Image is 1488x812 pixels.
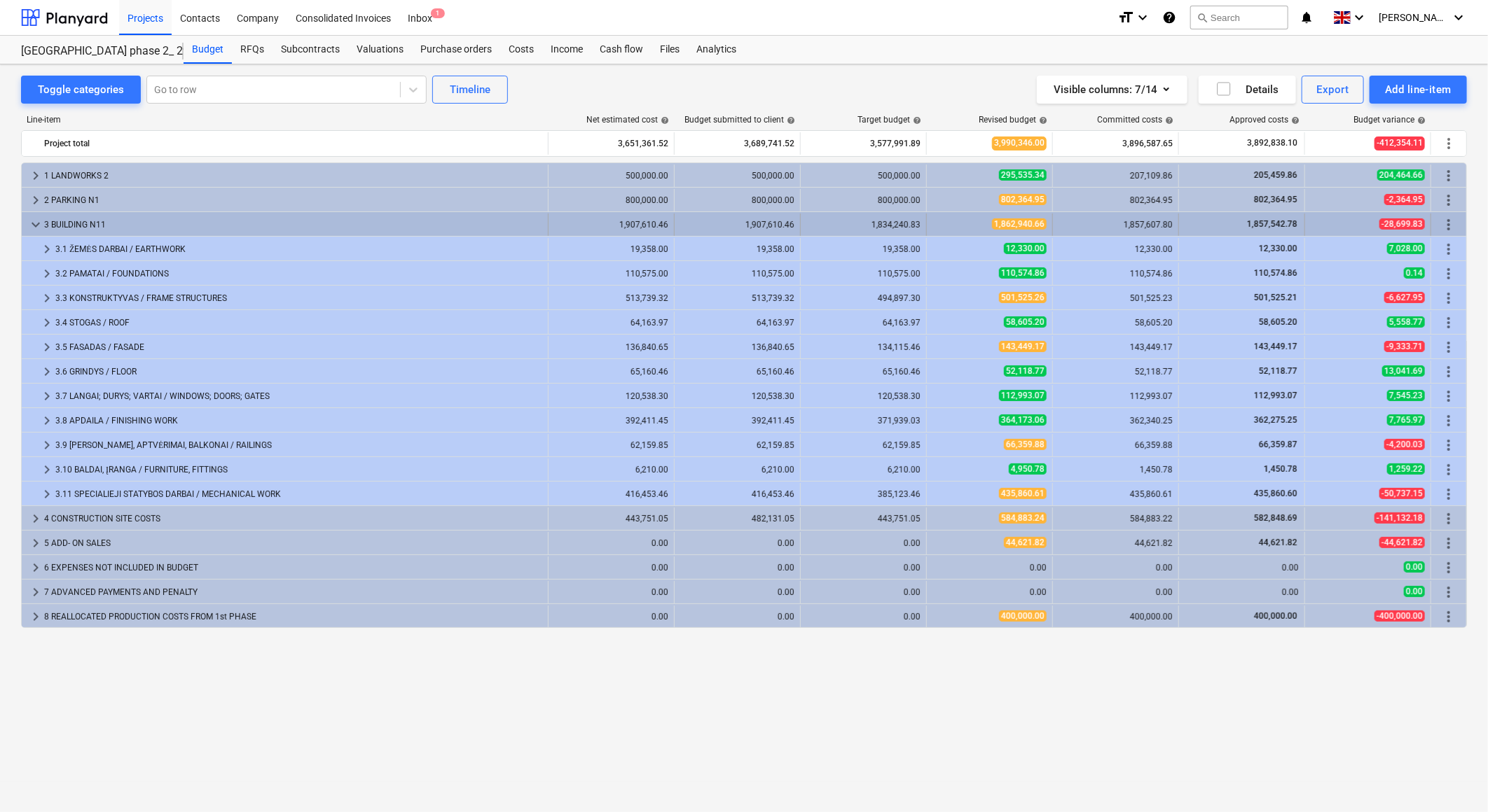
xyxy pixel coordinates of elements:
button: Visible columns:7/14 [1037,76,1187,104]
a: Income [542,36,591,64]
i: Knowledge base [1162,9,1176,26]
span: 13,041.69 [1382,365,1425,377]
div: 0.00 [1185,563,1299,573]
div: 44,621.82 [1059,538,1173,548]
span: search [1197,12,1208,23]
span: keyboard_arrow_right [27,167,44,184]
iframe: Chat Widget [1418,745,1488,812]
i: notifications [1300,9,1314,26]
div: 62,159.85 [806,440,921,450]
span: help [658,116,669,125]
span: keyboard_arrow_right [39,241,55,258]
div: 501,525.23 [1059,293,1173,303]
span: 110,574.86 [999,267,1047,279]
span: -400,000.00 [1375,610,1425,622]
div: 0.00 [806,563,921,573]
span: More actions [1440,608,1457,625]
span: 435,860.60 [1253,489,1299,498]
span: 12,330.00 [1258,244,1299,253]
span: help [1414,116,1426,125]
span: More actions [1440,339,1457,356]
div: 1 LANDWORKS 2 [44,164,542,187]
span: 3,990,346.00 [992,136,1047,150]
button: Details [1199,76,1296,104]
div: 134,115.46 [806,342,921,352]
button: Toggle categories [21,76,141,104]
div: 392,411.45 [554,416,668,426]
a: Cash flow [591,36,652,64]
span: More actions [1440,241,1457,258]
div: 1,834,240.83 [806,220,921,230]
div: 62,159.85 [554,440,668,450]
a: Budget [184,36,232,64]
span: More actions [1440,167,1457,184]
div: 6,210.00 [806,465,921,475]
div: 120,538.30 [554,391,668,401]
span: More actions [1440,584,1457,601]
div: 1,907,610.46 [680,220,794,230]
span: 112,993.07 [999,390,1047,401]
div: 584,883.22 [1059,514,1173,524]
span: -412,354.11 [1375,136,1425,150]
span: -50,737.15 [1379,488,1425,499]
div: 3,651,361.52 [554,132,668,155]
span: More actions [1440,510,1457,527]
div: 416,453.46 [554,489,668,499]
span: -4,200.03 [1384,439,1425,450]
span: More actions [1440,192,1457,209]
a: Files [652,36,688,64]
div: 3.4 STOGAS / ROOF [55,311,542,334]
span: 52,118.77 [1004,365,1047,377]
div: 62,159.85 [680,440,794,450]
span: 110,574.86 [1253,268,1299,278]
div: 3.10 BALDAI, ĮRANGA / FURNITURE, FITTINGS [55,458,542,481]
span: 58,605.20 [1004,316,1047,328]
div: 0.00 [1059,587,1173,597]
span: -141,132.18 [1375,512,1425,524]
span: 435,860.61 [999,488,1047,499]
div: 19,358.00 [554,244,668,254]
div: 136,840.65 [680,342,794,352]
span: 4,950.78 [1009,463,1047,475]
span: keyboard_arrow_right [27,559,44,576]
div: 58,605.20 [1059,318,1173,328]
a: Purchase orders [412,36,500,64]
span: 584,883.24 [999,512,1047,524]
div: 0.00 [932,563,1047,573]
div: 110,575.00 [554,269,668,279]
span: More actions [1440,216,1457,233]
div: 4 CONSTRUCTION SITE COSTS [44,507,542,530]
span: 400,000.00 [999,610,1047,622]
span: help [1162,116,1173,125]
div: 3 BUILDING N11 [44,213,542,236]
span: 0.14 [1404,267,1425,279]
span: 1,259.22 [1387,463,1425,475]
div: 513,739.32 [554,293,668,303]
div: Budget submitted to client [684,115,795,125]
span: More actions [1440,559,1457,576]
span: keyboard_arrow_right [39,412,55,429]
div: 0.00 [554,563,668,573]
span: keyboard_arrow_right [27,510,44,527]
div: 2 PARKING N1 [44,189,542,211]
div: 0.00 [554,538,668,548]
span: keyboard_arrow_right [39,363,55,380]
div: Visible columns : 7/14 [1054,80,1171,99]
span: 582,848.69 [1253,513,1299,523]
span: keyboard_arrow_right [39,339,55,356]
div: Revised budget [979,115,1047,125]
span: -2,364.95 [1384,194,1425,205]
div: 5 ADD- ON SALES [44,532,542,554]
div: Costs [500,36,542,64]
div: 64,163.97 [554,318,668,328]
div: Budget variance [1353,115,1426,125]
div: 500,000.00 [806,171,921,181]
div: 3,896,587.65 [1059,132,1173,155]
span: 143,449.17 [999,341,1047,352]
div: 65,160.46 [680,367,794,377]
span: 0.00 [1404,586,1425,597]
div: 3.11 SPECIALIEJI STATYBOS DARBAI / MECHANICAL WORK [55,483,542,505]
span: 12,330.00 [1004,243,1047,254]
